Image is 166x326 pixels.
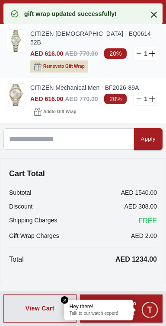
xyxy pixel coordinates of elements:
[115,254,157,265] p: AED 1234.00
[131,231,157,240] p: AED 2.00
[9,231,59,240] p: Gift Wrap Charges
[142,49,149,58] p: 1
[142,95,149,103] p: 1
[9,188,31,197] p: Subtotal
[9,254,24,265] p: Total
[61,296,69,304] em: Close tooltip
[70,303,128,310] div: Hey there!
[70,311,128,317] p: Talk to our watch expert!
[104,94,127,104] span: 20%
[30,50,63,57] span: AED 616.00
[121,188,157,197] p: AED 1540.00
[3,294,77,323] button: View Cart
[65,95,98,102] span: AED 770.00
[30,29,159,47] a: CITIZEN [DEMOGRAPHIC_DATA] - EQ0614-52B
[9,216,57,226] p: Shipping Charges
[30,60,88,73] button: Removeto Gift Wrap
[141,134,156,144] div: Apply
[30,95,63,102] span: AED 616.00
[30,106,80,118] button: Addto Gift Wrap
[7,30,25,52] img: ...
[43,62,85,71] span: Remove to Gift Wrap
[65,50,98,57] span: AED 770.00
[26,304,54,313] div: View Cart
[104,48,127,59] span: 20%
[80,294,163,323] button: Proceed to Checkout
[124,202,157,211] p: AED 308.00
[140,301,160,320] div: Chat Widget
[138,216,157,226] span: FREE
[30,83,159,92] a: CITIZEN Mechanical Men - BF2026-89A
[24,9,117,18] div: gift wrap updated successfully!
[96,299,147,319] div: Proceed to Checkout
[7,84,25,106] img: ...
[9,202,32,211] p: Discount
[43,108,76,116] span: Add to Gift Wrap
[9,168,157,180] h4: Cart Total
[134,128,163,150] button: Apply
